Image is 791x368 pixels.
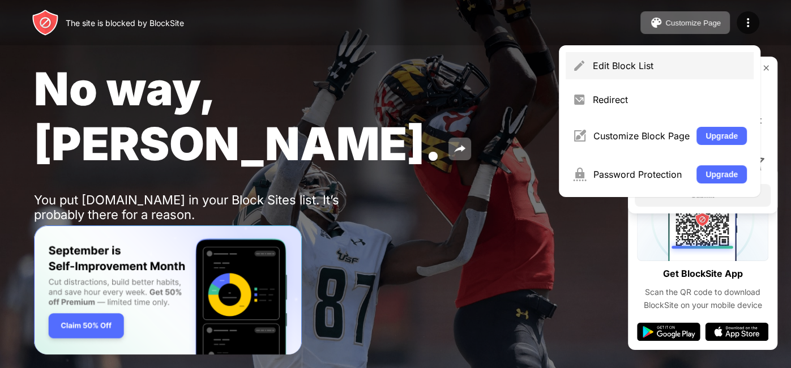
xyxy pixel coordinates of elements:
[34,225,302,355] iframe: Banner
[640,11,730,34] button: Customize Page
[572,129,587,143] img: menu-customize.svg
[593,130,690,142] div: Customize Block Page
[593,60,747,71] div: Edit Block List
[34,61,442,171] span: No way, [PERSON_NAME].
[696,165,747,183] button: Upgrade
[593,94,747,105] div: Redirect
[34,192,384,222] div: You put [DOMAIN_NAME] in your Block Sites list. It’s probably there for a reason.
[696,127,747,145] button: Upgrade
[637,323,700,341] img: google-play.svg
[593,169,690,180] div: Password Protection
[762,63,771,72] img: rate-us-close.svg
[572,59,586,72] img: menu-pencil.svg
[649,16,663,29] img: pallet.svg
[665,19,721,27] div: Customize Page
[572,168,587,181] img: menu-password.svg
[453,142,467,156] img: share.svg
[572,93,586,106] img: menu-redirect.svg
[741,16,755,29] img: menu-icon.svg
[705,323,768,341] img: app-store.svg
[32,9,59,36] img: header-logo.svg
[66,18,184,28] div: The site is blocked by BlockSite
